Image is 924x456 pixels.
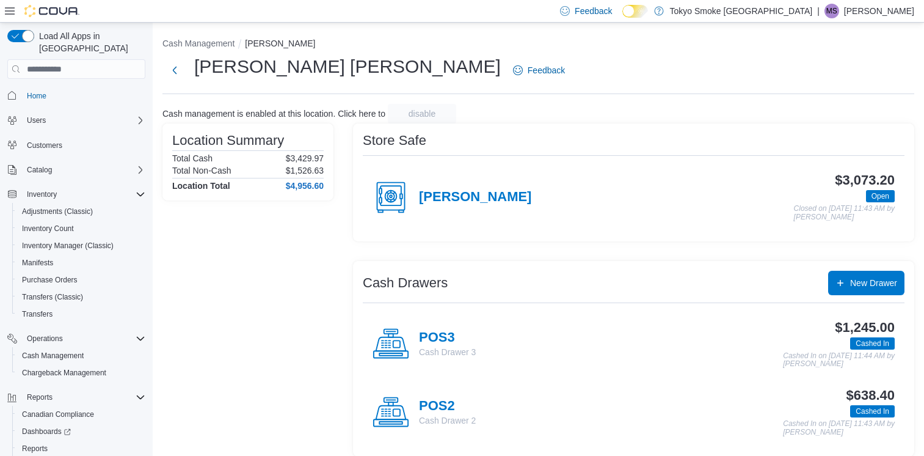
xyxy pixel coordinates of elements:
[835,173,895,188] h3: $3,073.20
[363,276,448,290] h3: Cash Drawers
[286,181,324,191] h4: $4,956.60
[22,241,114,251] span: Inventory Manager (Classic)
[575,5,612,17] span: Feedback
[22,89,51,103] a: Home
[622,5,648,18] input: Dark Mode
[828,271,904,295] button: New Drawer
[17,273,82,287] a: Purchase Orders
[17,348,89,363] a: Cash Management
[2,330,150,347] button: Operations
[172,153,213,163] h6: Total Cash
[17,238,145,253] span: Inventory Manager (Classic)
[12,254,150,271] button: Manifests
[2,161,150,178] button: Catalog
[22,113,51,128] button: Users
[162,109,385,119] p: Cash management is enabled at this location. Click here to
[2,389,150,406] button: Reports
[22,163,145,177] span: Catalog
[22,138,145,153] span: Customers
[783,420,895,436] p: Cashed In on [DATE] 11:43 AM by [PERSON_NAME]
[22,207,93,216] span: Adjustments (Classic)
[22,331,145,346] span: Operations
[34,30,145,54] span: Load All Apps in [GEOGRAPHIC_DATA]
[409,108,435,120] span: disable
[17,290,88,304] a: Transfers (Classic)
[12,364,150,381] button: Chargeback Management
[824,4,839,18] div: Melissa Simon
[17,424,145,439] span: Dashboards
[12,306,150,323] button: Transfers
[388,104,456,123] button: disable
[22,258,53,268] span: Manifests
[783,352,895,369] p: Cashed In on [DATE] 11:44 AM by [PERSON_NAME]
[172,166,231,175] h6: Total Non-Cash
[17,348,145,363] span: Cash Management
[846,388,895,403] h3: $638.40
[17,204,98,219] a: Adjustments (Classic)
[2,86,150,104] button: Home
[22,275,78,285] span: Purchase Orders
[17,407,145,422] span: Canadian Compliance
[22,163,57,177] button: Catalog
[22,187,62,202] button: Inventory
[12,203,150,220] button: Adjustments (Classic)
[17,441,53,456] a: Reports
[286,153,324,163] p: $3,429.97
[162,37,914,52] nav: An example of EuiBreadcrumbs
[172,181,230,191] h4: Location Total
[856,338,889,349] span: Cashed In
[17,307,145,322] span: Transfers
[22,368,106,378] span: Chargeback Management
[27,91,46,101] span: Home
[17,256,145,270] span: Manifests
[794,205,895,221] p: Closed on [DATE] 11:43 AM by [PERSON_NAME]
[22,331,68,346] button: Operations
[17,221,79,236] a: Inventory Count
[419,399,476,414] h4: POS2
[286,166,324,175] p: $1,526.63
[17,238,118,253] a: Inventory Manager (Classic)
[12,347,150,364] button: Cash Management
[27,116,46,125] span: Users
[17,273,145,287] span: Purchase Orders
[826,4,837,18] span: MS
[2,186,150,203] button: Inventory
[22,138,67,153] a: Customers
[419,414,476,427] p: Cash Drawer 2
[22,292,83,302] span: Transfers (Classic)
[12,423,150,440] a: Dashboards
[17,204,145,219] span: Adjustments (Classic)
[12,289,150,306] button: Transfers (Classic)
[27,392,53,402] span: Reports
[22,224,74,234] span: Inventory Count
[22,410,94,419] span: Canadian Compliance
[12,271,150,289] button: Purchase Orders
[850,405,895,417] span: Cashed In
[22,444,48,454] span: Reports
[27,165,52,175] span: Catalog
[17,424,76,439] a: Dashboards
[22,87,145,103] span: Home
[162,39,235,48] button: Cash Management
[871,191,889,202] span: Open
[12,237,150,254] button: Inventory Manager (Classic)
[850,337,895,350] span: Cashed In
[363,133,426,148] h3: Store Safe
[866,190,895,202] span: Open
[835,320,895,335] h3: $1,245.00
[17,307,57,322] a: Transfers
[419,189,531,205] h4: [PERSON_NAME]
[850,277,897,289] span: New Drawer
[22,187,145,202] span: Inventory
[2,136,150,154] button: Customers
[528,64,565,76] span: Feedback
[17,366,111,380] a: Chargeback Management
[17,256,58,270] a: Manifests
[162,58,187,83] button: Next
[22,427,71,436] span: Dashboards
[27,334,63,344] span: Operations
[22,390,145,405] span: Reports
[245,39,315,48] button: [PERSON_NAME]
[817,4,820,18] p: |
[17,407,99,422] a: Canadian Compliance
